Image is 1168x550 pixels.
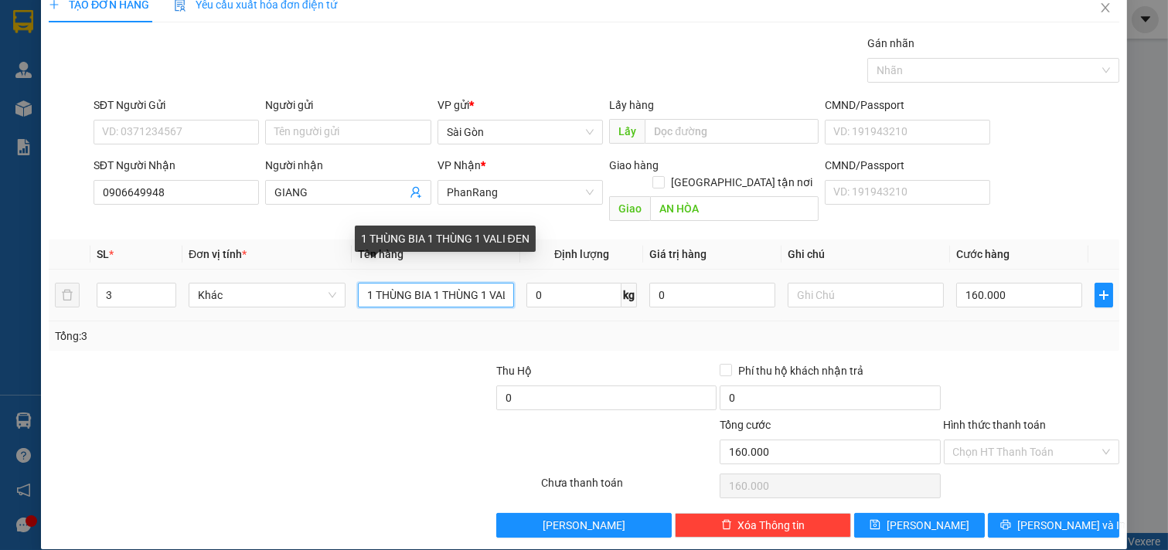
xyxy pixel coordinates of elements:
[447,121,594,144] span: Sài Gòn
[1095,289,1112,301] span: plus
[944,419,1047,431] label: Hình thức thanh toán
[130,73,213,93] li: (c) 2017
[55,283,80,307] button: delete
[621,283,637,307] span: kg
[198,283,336,307] span: Khác
[825,97,991,114] div: CMND/Passport
[168,19,205,56] img: logo.jpg
[265,157,431,174] div: Người nhận
[854,513,986,538] button: save[PERSON_NAME]
[675,513,851,538] button: deleteXóa Thông tin
[720,419,771,431] span: Tổng cước
[645,119,818,144] input: Dọc đường
[554,248,609,260] span: Định lượng
[649,283,775,307] input: 0
[782,239,951,270] th: Ghi chú
[95,22,153,95] b: Gửi khách hàng
[355,226,536,252] div: 1 THÙNG BIA 1 THÙNG 1 VALI ĐEN
[410,186,422,199] span: user-add
[19,100,70,146] b: Thiện Trí
[609,99,654,111] span: Lấy hàng
[543,517,625,534] span: [PERSON_NAME]
[825,157,991,174] div: CMND/Passport
[97,248,109,260] span: SL
[738,517,805,534] span: Xóa Thông tin
[265,97,431,114] div: Người gửi
[988,513,1119,538] button: printer[PERSON_NAME] và In
[358,283,515,307] input: VD: Bàn, Ghế
[496,365,532,377] span: Thu Hộ
[732,362,870,379] span: Phí thu hộ khách nhận trả
[721,519,732,531] span: delete
[130,59,213,71] b: [DOMAIN_NAME]
[650,196,818,221] input: Dọc đường
[1095,283,1113,307] button: plus
[94,97,260,114] div: SĐT Người Gửi
[447,181,594,204] span: PhanRang
[1000,519,1011,531] span: printer
[94,157,260,174] div: SĐT Người Nhận
[956,248,1010,260] span: Cước hàng
[609,119,645,144] span: Lấy
[788,283,945,307] input: Ghi Chú
[438,97,604,114] div: VP gửi
[1099,2,1112,14] span: close
[665,174,819,191] span: [GEOGRAPHIC_DATA] tận nơi
[438,159,481,171] span: VP Nhận
[867,37,914,49] label: Gán nhãn
[870,519,880,531] span: save
[609,196,650,221] span: Giao
[496,513,673,538] button: [PERSON_NAME]
[887,517,969,534] span: [PERSON_NAME]
[609,159,659,171] span: Giao hàng
[1017,517,1125,534] span: [PERSON_NAME] và In
[649,248,707,260] span: Giá trị hàng
[55,328,451,345] div: Tổng: 3
[540,474,719,501] div: Chưa thanh toán
[189,248,247,260] span: Đơn vị tính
